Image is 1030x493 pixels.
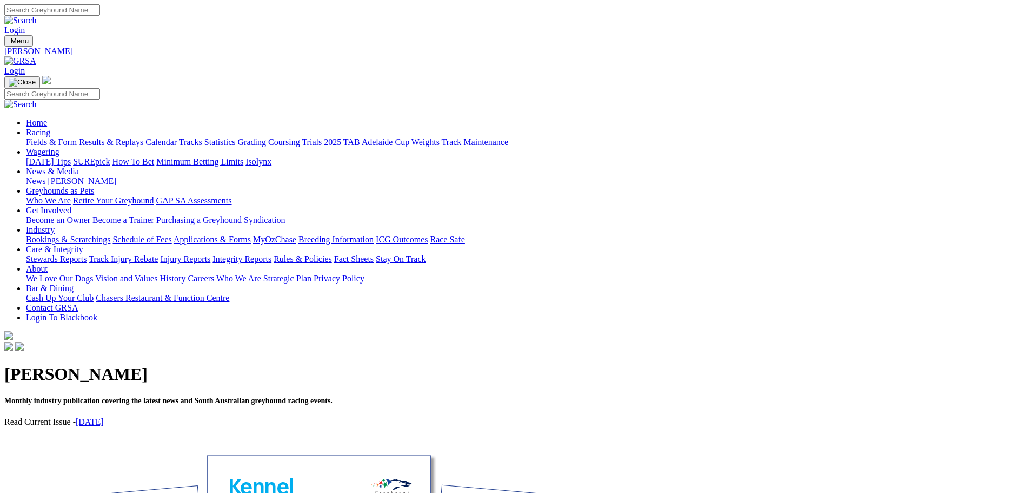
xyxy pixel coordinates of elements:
span: Menu [11,37,29,45]
a: [DATE] [76,417,104,426]
a: SUREpick [73,157,110,166]
a: GAP SA Assessments [156,196,232,205]
a: Track Injury Rebate [89,254,158,264]
a: 2025 TAB Adelaide Cup [324,137,409,147]
a: Who We Are [26,196,71,205]
a: Contact GRSA [26,303,78,312]
input: Search [4,88,100,100]
a: Integrity Reports [212,254,271,264]
a: Get Involved [26,206,71,215]
h1: [PERSON_NAME] [4,364,1026,384]
a: Privacy Policy [314,274,364,283]
a: MyOzChase [253,235,296,244]
div: Industry [26,235,1026,245]
a: About [26,264,48,273]
img: Search [4,100,37,109]
a: Fields & Form [26,137,77,147]
a: Stewards Reports [26,254,87,264]
img: Search [4,16,37,25]
input: Search [4,4,100,16]
img: logo-grsa-white.png [4,331,13,340]
img: Close [9,78,36,87]
a: Isolynx [245,157,271,166]
a: Login [4,25,25,35]
div: Bar & Dining [26,293,1026,303]
a: Stay On Track [376,254,426,264]
a: Become an Owner [26,215,90,225]
img: facebook.svg [4,342,13,351]
a: Bookings & Scratchings [26,235,110,244]
a: Track Maintenance [442,137,508,147]
a: Industry [26,225,55,234]
div: Greyhounds as Pets [26,196,1026,206]
a: Statistics [204,137,236,147]
a: News [26,176,45,186]
a: Fact Sheets [334,254,374,264]
a: Retire Your Greyhound [73,196,154,205]
div: About [26,274,1026,284]
a: Grading [238,137,266,147]
a: Trials [302,137,322,147]
a: Calendar [145,137,177,147]
a: Strategic Plan [263,274,311,283]
p: Read Current Issue - [4,417,1026,427]
a: Careers [188,274,214,283]
a: How To Bet [112,157,155,166]
a: Rules & Policies [274,254,332,264]
img: logo-grsa-white.png [42,76,51,84]
div: Care & Integrity [26,254,1026,264]
a: Injury Reports [160,254,210,264]
button: Toggle navigation [4,76,40,88]
button: Toggle navigation [4,35,33,47]
a: Vision and Values [95,274,157,283]
a: ICG Outcomes [376,235,428,244]
a: Results & Replays [79,137,143,147]
a: Tracks [179,137,202,147]
a: Login To Blackbook [26,313,97,322]
a: Breeding Information [298,235,374,244]
a: We Love Our Dogs [26,274,93,283]
a: Cash Up Your Club [26,293,94,303]
div: News & Media [26,176,1026,186]
a: Who We Are [216,274,261,283]
a: Greyhounds as Pets [26,186,94,195]
a: Race Safe [430,235,464,244]
a: Minimum Betting Limits [156,157,243,166]
a: Schedule of Fees [112,235,171,244]
a: Login [4,66,25,75]
a: History [160,274,185,283]
a: Coursing [268,137,300,147]
span: Monthly industry publication covering the latest news and South Australian greyhound racing events. [4,397,333,405]
a: News & Media [26,167,79,176]
a: [DATE] Tips [26,157,71,166]
a: Syndication [244,215,285,225]
a: Racing [26,128,50,137]
a: Weights [411,137,440,147]
a: Care & Integrity [26,245,83,254]
a: Become a Trainer [92,215,154,225]
div: Get Involved [26,215,1026,225]
div: Wagering [26,157,1026,167]
a: Bar & Dining [26,284,74,293]
a: Applications & Forms [174,235,251,244]
img: twitter.svg [15,342,24,351]
a: Chasers Restaurant & Function Centre [96,293,229,303]
a: Wagering [26,147,59,156]
a: [PERSON_NAME] [4,47,1026,56]
a: [PERSON_NAME] [48,176,116,186]
a: Purchasing a Greyhound [156,215,242,225]
div: Racing [26,137,1026,147]
a: Home [26,118,47,127]
img: GRSA [4,56,36,66]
